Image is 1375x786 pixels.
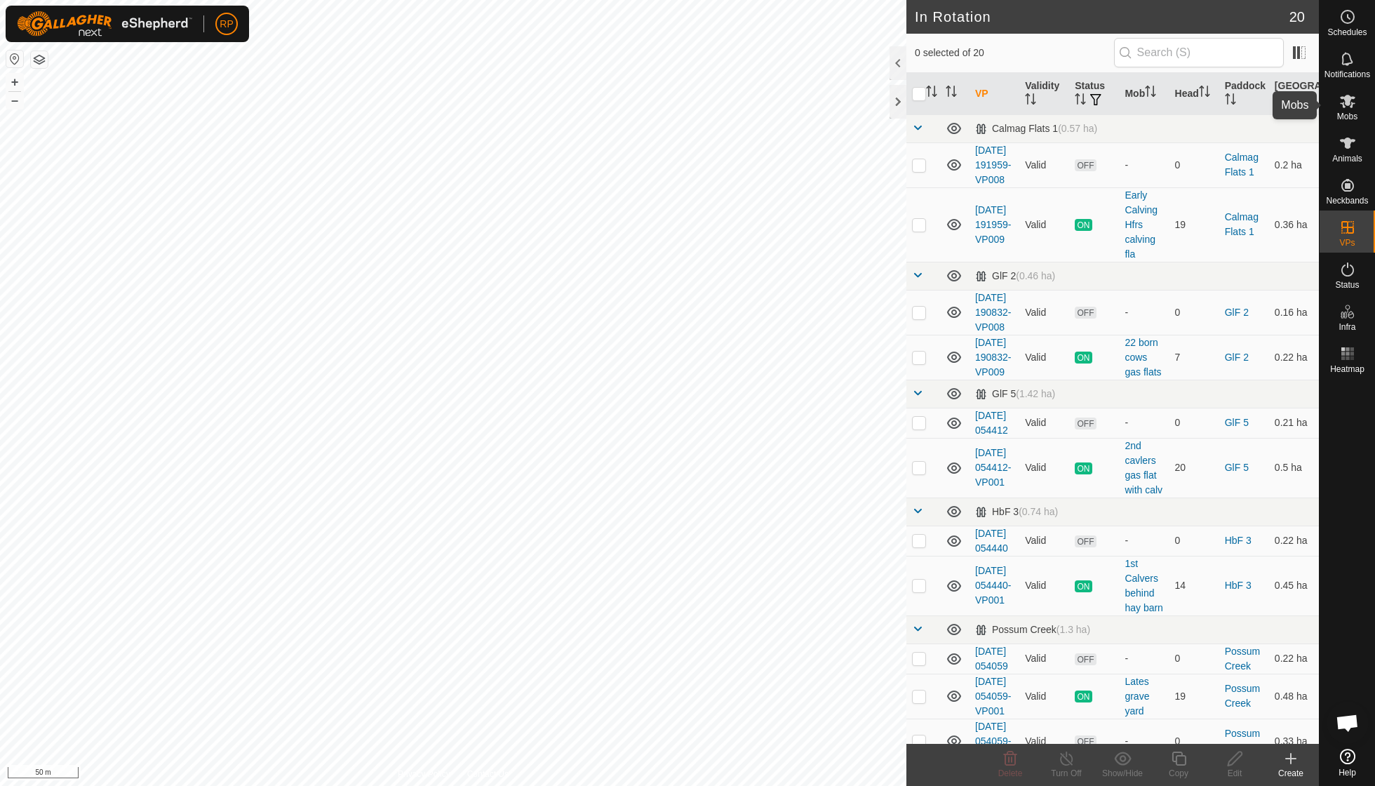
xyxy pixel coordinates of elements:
div: 22 born cows gas flats [1125,335,1163,380]
a: [DATE] 191959-VP009 [975,204,1011,245]
div: GlF 5 [975,388,1055,400]
a: GlF 2 [1225,352,1249,363]
td: 20 [1169,438,1219,498]
span: (1.42 ha) [1016,388,1055,399]
span: ON [1075,352,1092,364]
td: Valid [1019,142,1069,187]
div: Calmag Flats 1 [975,123,1097,135]
td: 0 [1169,526,1219,556]
a: [DATE] 191959-VP008 [975,145,1011,185]
a: [DATE] 190832-VP008 [975,292,1011,333]
td: Valid [1019,438,1069,498]
button: Reset Map [6,51,23,67]
td: 0.21 ha [1269,408,1319,438]
span: Mobs [1337,112,1357,121]
td: Valid [1019,335,1069,380]
div: Early Calving Hfrs calving fla [1125,188,1163,262]
td: Valid [1019,674,1069,719]
div: Turn Off [1038,767,1094,780]
th: Head [1169,73,1219,115]
p-sorticon: Activate to sort [1225,95,1236,107]
span: Notifications [1324,70,1370,79]
a: GlF 5 [1225,462,1249,473]
button: Map Layers [31,51,48,68]
th: Paddock [1219,73,1269,115]
button: + [6,74,23,91]
a: [DATE] 054440 [975,528,1008,554]
a: GlF 5 [1225,417,1249,428]
a: Calmag Flats 1 [1225,152,1259,178]
a: Calmag Flats 1 [1225,211,1259,237]
p-sorticon: Activate to sort [946,88,957,99]
p-sorticon: Activate to sort [1075,95,1086,107]
a: Possum Creek [1225,683,1261,709]
span: OFF [1075,653,1096,665]
div: 1st Calvers behind hay barn [1125,557,1163,615]
span: (0.46 ha) [1016,270,1055,281]
a: [DATE] 054412-VP001 [975,447,1011,488]
div: HbF 3 [975,506,1058,518]
a: HbF 3 [1225,580,1252,591]
td: Valid [1019,719,1069,764]
span: Schedules [1327,28,1367,36]
td: 0 [1169,290,1219,335]
span: Status [1335,281,1359,289]
a: GlF 2 [1225,307,1249,318]
div: Possum Creek [975,624,1090,636]
div: - [1125,305,1163,320]
a: Possum Creek [1225,646,1261,672]
span: OFF [1075,735,1096,747]
span: 0 selected of 20 [915,46,1114,60]
p-sorticon: Activate to sort [1296,95,1308,107]
td: 0.22 ha [1269,644,1319,674]
span: VPs [1339,239,1355,247]
div: - [1125,415,1163,430]
td: 0.48 ha [1269,674,1319,719]
td: 0 [1169,719,1219,764]
a: Possum Creek [1225,728,1261,754]
div: GlF 2 [975,270,1055,282]
span: OFF [1075,307,1096,319]
th: [GEOGRAPHIC_DATA] Area [1269,73,1319,115]
div: Edit [1207,767,1263,780]
td: Valid [1019,644,1069,674]
span: ON [1075,691,1092,702]
a: Contact Us [467,768,509,780]
td: Valid [1019,556,1069,615]
td: 19 [1169,187,1219,262]
span: (0.57 ha) [1058,123,1097,134]
td: Valid [1019,408,1069,438]
span: OFF [1075,535,1096,547]
p-sorticon: Activate to sort [1025,95,1036,107]
div: Lates grave yard [1125,674,1163,719]
a: [DATE] 054059 [975,646,1008,672]
h2: In Rotation [915,8,1289,25]
td: 0.2 ha [1269,142,1319,187]
span: (1.3 ha) [1057,624,1090,635]
span: Neckbands [1326,196,1368,205]
span: 20 [1289,6,1305,27]
div: - [1125,651,1163,666]
a: [DATE] 054412 [975,410,1008,436]
td: 0 [1169,408,1219,438]
td: Valid [1019,187,1069,262]
td: 0.45 ha [1269,556,1319,615]
div: - [1125,734,1163,749]
span: OFF [1075,418,1096,429]
a: [DATE] 054440-VP001 [975,565,1011,606]
th: Status [1069,73,1119,115]
td: 0.22 ha [1269,526,1319,556]
span: OFF [1075,159,1096,171]
div: Create [1263,767,1319,780]
th: VP [970,73,1019,115]
span: RP [220,17,233,32]
input: Search (S) [1114,38,1284,67]
span: Delete [998,768,1023,778]
div: Copy [1151,767,1207,780]
td: 0 [1169,644,1219,674]
th: Validity [1019,73,1069,115]
div: - [1125,533,1163,548]
img: Gallagher Logo [17,11,192,36]
p-sorticon: Activate to sort [1145,88,1156,99]
td: 0.36 ha [1269,187,1319,262]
